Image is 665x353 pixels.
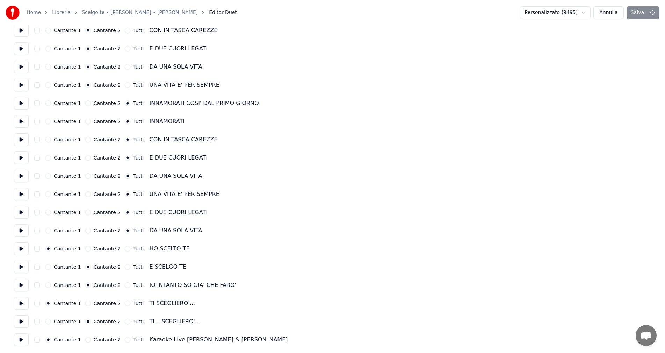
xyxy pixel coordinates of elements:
label: Cantante 1 [54,174,81,178]
label: Cantante 2 [94,192,121,197]
label: Cantante 1 [54,264,81,269]
div: IO INTANTO SO GIA' CHE FARO' [149,281,236,289]
label: Cantante 2 [94,119,121,124]
label: Cantante 2 [94,28,121,33]
label: Tutti [133,46,144,51]
label: Cantante 1 [54,101,81,106]
label: Tutti [133,83,144,87]
div: CON IN TASCA CAREZZE [149,135,217,144]
label: Cantante 2 [94,174,121,178]
div: DA UNA SOLA VITA [149,63,202,71]
label: Cantante 1 [54,192,81,197]
div: DA UNA SOLA VITA [149,172,202,180]
label: Cantante 1 [54,137,81,142]
nav: breadcrumb [27,9,237,16]
div: TI SCEGLIERO'... [149,299,195,308]
label: Cantante 1 [54,155,81,160]
label: Cantante 1 [54,228,81,233]
label: Tutti [133,337,144,342]
label: Tutti [133,155,144,160]
div: INNAMORATI COSI' DAL PRIMO GIORNO [149,99,259,107]
label: Tutti [133,228,144,233]
label: Cantante 2 [94,83,121,87]
label: Tutti [133,192,144,197]
div: E DUE CUORI LEGATI [149,44,207,53]
label: Tutti [133,101,144,106]
div: E DUE CUORI LEGATI [149,208,207,217]
div: E DUE CUORI LEGATI [149,154,207,162]
div: TI... SCEGLIERO'... [149,317,200,326]
div: UNA VITA E' PER SEMPRE [149,81,219,89]
label: Cantante 1 [54,119,81,124]
label: Tutti [133,210,144,215]
label: Tutti [133,28,144,33]
label: Tutti [133,137,144,142]
label: Tutti [133,246,144,251]
label: Cantante 1 [54,64,81,69]
label: Cantante 2 [94,319,121,324]
div: Aprire la chat [636,325,657,346]
button: Annulla [593,6,624,19]
label: Cantante 1 [54,28,81,33]
label: Cantante 1 [54,283,81,288]
label: Cantante 2 [94,264,121,269]
label: Tutti [133,64,144,69]
label: Tutti [133,319,144,324]
div: INNAMORATI [149,117,185,126]
label: Cantante 2 [94,210,121,215]
label: Cantante 2 [94,228,121,233]
a: Home [27,9,41,16]
div: Karaoke Live [PERSON_NAME] & [PERSON_NAME] [149,336,288,344]
label: Cantante 1 [54,83,81,87]
label: Cantante 2 [94,301,121,306]
label: Cantante 1 [54,210,81,215]
label: Tutti [133,119,144,124]
label: Cantante 2 [94,64,121,69]
div: UNA VITA E' PER SEMPRE [149,190,219,198]
label: Cantante 2 [94,283,121,288]
label: Cantante 1 [54,319,81,324]
label: Cantante 1 [54,46,81,51]
label: Cantante 1 [54,301,81,306]
label: Cantante 2 [94,246,121,251]
label: Cantante 1 [54,337,81,342]
label: Cantante 2 [94,46,121,51]
label: Cantante 2 [94,137,121,142]
a: Libreria [52,9,71,16]
label: Tutti [133,283,144,288]
label: Cantante 2 [94,337,121,342]
label: Cantante 1 [54,246,81,251]
div: DA UNA SOLA VITA [149,226,202,235]
label: Cantante 2 [94,155,121,160]
span: Editor Duet [209,9,237,16]
div: E SCELGO TE [149,263,186,271]
label: Tutti [133,174,144,178]
label: Tutti [133,301,144,306]
div: CON IN TASCA CAREZZE [149,26,217,35]
label: Tutti [133,264,144,269]
a: Scelgo te • [PERSON_NAME] • [PERSON_NAME] [82,9,198,16]
label: Cantante 2 [94,101,121,106]
img: youka [6,6,20,20]
div: HO SCELTO TE [149,245,189,253]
